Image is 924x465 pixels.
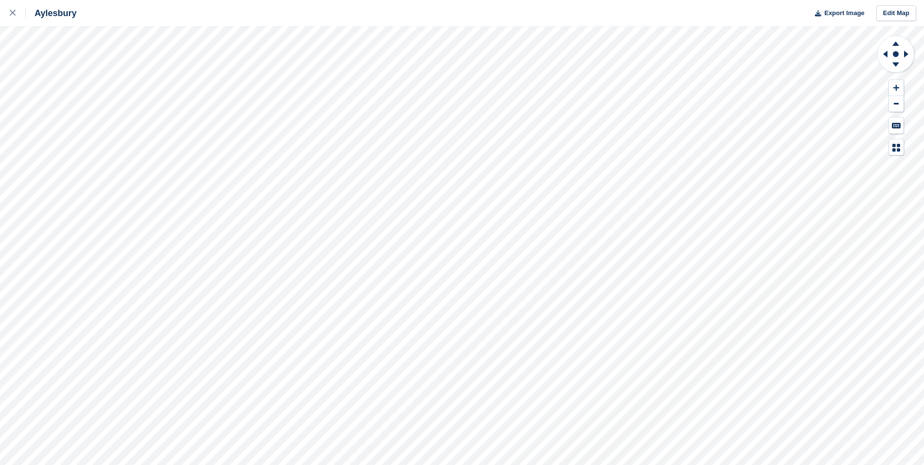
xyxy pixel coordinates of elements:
a: Edit Map [876,5,916,21]
button: Map Legend [889,139,904,155]
button: Export Image [809,5,865,21]
button: Keyboard Shortcuts [889,117,904,134]
div: Aylesbury [26,7,76,19]
button: Zoom In [889,80,904,96]
span: Export Image [824,8,864,18]
button: Zoom Out [889,96,904,112]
